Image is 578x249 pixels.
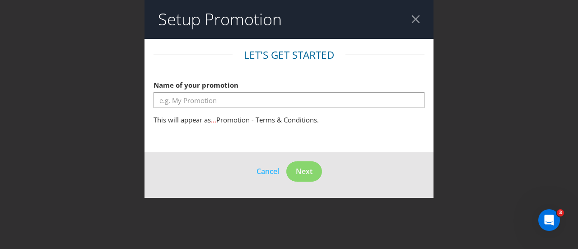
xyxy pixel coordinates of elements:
[154,115,211,124] span: This will appear as
[256,165,280,177] button: Cancel
[557,209,564,216] span: 3
[233,48,345,62] legend: Let's get started
[286,161,322,182] button: Next
[154,80,238,89] span: Name of your promotion
[211,115,216,124] span: ...
[154,92,424,108] input: e.g. My Promotion
[216,115,319,124] span: Promotion - Terms & Conditions.
[256,166,279,176] span: Cancel
[538,209,560,231] iframe: Intercom live chat
[158,10,282,28] h2: Setup Promotion
[296,166,312,176] span: Next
